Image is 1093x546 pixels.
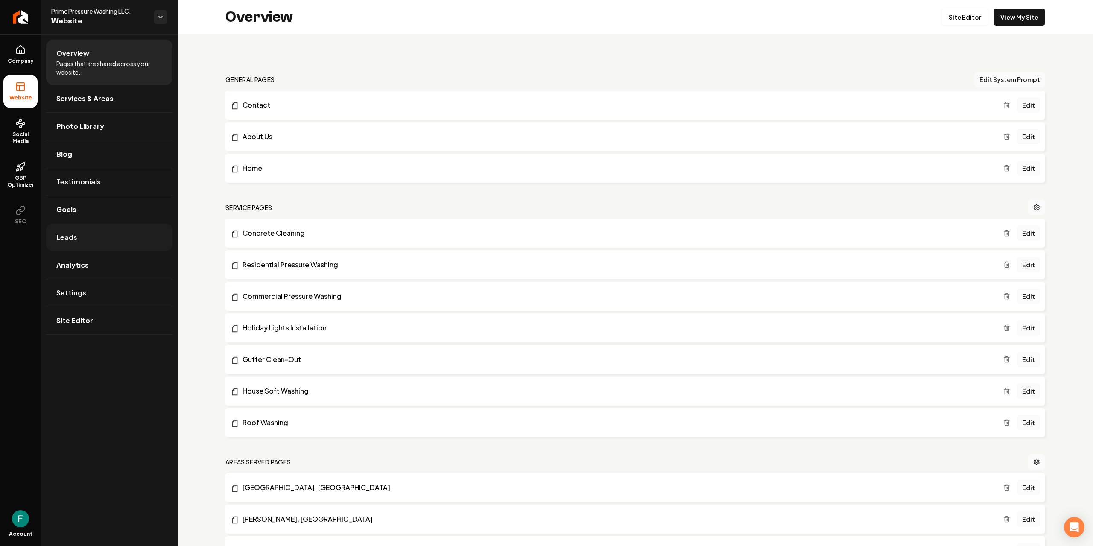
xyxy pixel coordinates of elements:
h2: Service Pages [225,203,272,212]
a: Edit [1017,225,1040,241]
h2: Overview [225,9,293,26]
a: Testimonials [46,168,172,196]
h2: Areas Served Pages [225,458,291,466]
a: [GEOGRAPHIC_DATA], [GEOGRAPHIC_DATA] [231,482,1003,493]
img: Rebolt Logo [13,10,29,24]
a: Edit [1017,97,1040,113]
span: Social Media [3,131,38,145]
a: Edit [1017,320,1040,336]
a: Edit [1017,257,1040,272]
a: Commercial Pressure Washing [231,291,1003,301]
button: SEO [3,199,38,232]
a: House Soft Washing [231,386,1003,396]
a: Photo Library [46,113,172,140]
span: Goals [56,204,76,215]
span: SEO [12,218,30,225]
a: Roof Washing [231,418,1003,428]
a: Edit [1017,383,1040,399]
a: Analytics [46,251,172,279]
span: Account [9,531,32,537]
a: Contact [231,100,1003,110]
img: Frank Jimenez [12,510,29,527]
a: About Us [231,131,1003,142]
span: Overview [56,48,89,58]
a: Edit [1017,352,1040,367]
a: Holiday Lights Installation [231,323,1003,333]
a: Edit [1017,415,1040,430]
a: Blog [46,140,172,168]
a: Site Editor [46,307,172,334]
span: Analytics [56,260,89,270]
button: Edit System Prompt [974,72,1045,87]
span: Website [51,15,147,27]
a: GBP Optimizer [3,155,38,195]
span: Prime Pressure Washing LLC. [51,7,147,15]
span: Settings [56,288,86,298]
span: Blog [56,149,72,159]
a: Site Editor [941,9,988,26]
a: Social Media [3,111,38,152]
a: Company [3,38,38,71]
span: GBP Optimizer [3,175,38,188]
span: Testimonials [56,177,101,187]
a: Edit [1017,511,1040,527]
span: Leads [56,232,77,242]
a: Edit [1017,161,1040,176]
div: Open Intercom Messenger [1064,517,1084,537]
a: Residential Pressure Washing [231,260,1003,270]
a: Services & Areas [46,85,172,112]
a: Goals [46,196,172,223]
h2: general pages [225,75,275,84]
span: Photo Library [56,121,104,131]
a: [PERSON_NAME], [GEOGRAPHIC_DATA] [231,514,1003,524]
a: Edit [1017,289,1040,304]
span: Website [6,94,35,101]
button: Open user button [12,510,29,527]
span: Site Editor [56,315,93,326]
a: View My Site [994,9,1045,26]
span: Services & Areas [56,93,114,104]
span: Company [4,58,37,64]
span: Pages that are shared across your website. [56,59,162,76]
a: Home [231,163,1003,173]
a: Edit [1017,129,1040,144]
a: Leads [46,224,172,251]
a: Concrete Cleaning [231,228,1003,238]
a: Gutter Clean-Out [231,354,1003,365]
a: Edit [1017,480,1040,495]
a: Settings [46,279,172,307]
